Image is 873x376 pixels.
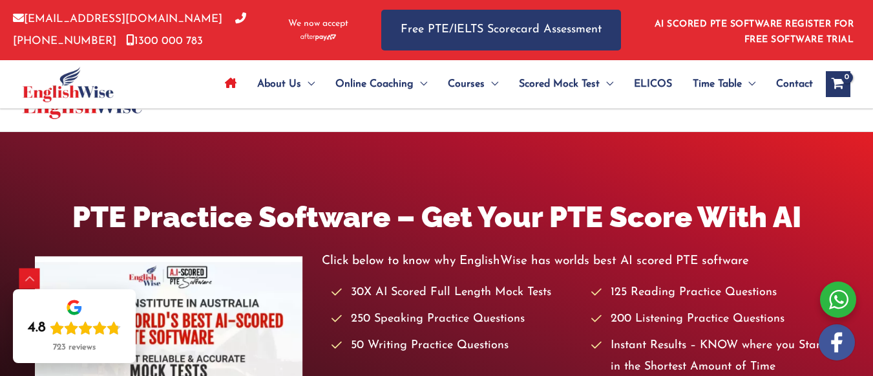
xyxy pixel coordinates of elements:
[693,61,742,107] span: Time Table
[331,282,578,304] li: 30X AI Scored Full Length Mock Tests
[591,309,838,330] li: 200 Listening Practice Questions
[28,319,121,337] div: Rating: 4.8 out of 5
[257,61,301,107] span: About Us
[682,61,766,107] a: Time TableMenu Toggle
[53,342,96,353] div: 723 reviews
[322,250,838,272] p: Click below to know why EnglishWise has worlds best AI scored PTE software
[509,61,624,107] a: Scored Mock TestMenu Toggle
[766,61,813,107] a: Contact
[647,9,860,51] aside: Header Widget 1
[591,282,838,304] li: 125 Reading Practice Questions
[826,71,850,97] a: View Shopping Cart, empty
[634,61,672,107] span: ELICOS
[819,324,855,360] img: white-facebook.png
[742,61,755,107] span: Menu Toggle
[485,61,498,107] span: Menu Toggle
[331,309,578,330] li: 250 Speaking Practice Questions
[301,61,315,107] span: Menu Toggle
[28,319,46,337] div: 4.8
[300,34,336,41] img: Afterpay-Logo
[624,61,682,107] a: ELICOS
[414,61,427,107] span: Menu Toggle
[325,61,437,107] a: Online CoachingMenu Toggle
[13,14,222,25] a: [EMAIL_ADDRESS][DOMAIN_NAME]
[437,61,509,107] a: CoursesMenu Toggle
[35,197,838,238] h1: PTE Practice Software – Get Your PTE Score With AI
[776,61,813,107] span: Contact
[215,61,813,107] nav: Site Navigation: Main Menu
[448,61,485,107] span: Courses
[288,17,348,30] span: We now accept
[335,61,414,107] span: Online Coaching
[600,61,613,107] span: Menu Toggle
[331,335,578,357] li: 50 Writing Practice Questions
[381,10,621,50] a: Free PTE/IELTS Scorecard Assessment
[655,19,854,45] a: AI SCORED PTE SOFTWARE REGISTER FOR FREE SOFTWARE TRIAL
[247,61,325,107] a: About UsMenu Toggle
[126,36,203,47] a: 1300 000 783
[519,61,600,107] span: Scored Mock Test
[13,14,246,46] a: [PHONE_NUMBER]
[23,67,114,102] img: cropped-ew-logo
